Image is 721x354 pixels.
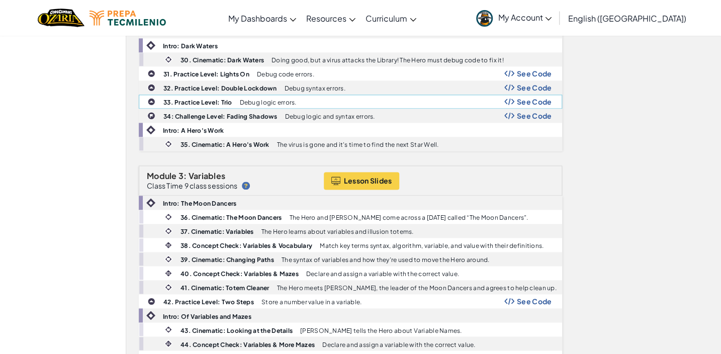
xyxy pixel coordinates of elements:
[147,182,237,190] p: Class Time 9 class sessions
[366,13,407,24] span: Curriculum
[181,242,312,249] b: 38. Concept Check: Variables & Vocabulary
[164,325,173,334] img: IconCinematic.svg
[181,284,269,292] b: 41. Cinematic: Totem Cleaner
[181,141,269,148] b: 35. Cinematic: A Hero's Work
[300,327,462,333] p: [PERSON_NAME] tells the Hero about Variable Names.
[164,226,173,235] img: IconCinematic.svg
[163,42,218,50] b: Intro: Dark Waters
[147,170,177,181] span: Module
[504,112,514,119] img: Show Code Logo
[139,252,562,266] a: 39. Cinematic: Changing Paths The syntax of variables and how they’re used to move the Hero around.
[139,336,562,350] a: 44. Concept Check: Variables & More Mazes Declare and assign a variable with the correct value.
[181,228,253,235] b: 37. Cinematic: Variables
[139,80,562,95] a: 32. Practice Level: Double Lockdown Debug syntax errors. Show Code Logo See Code
[504,70,514,77] img: Show Code Logo
[139,266,562,280] a: 40. Concept Check: Variables & Mazes Declare and assign a variable with the correct value.
[306,271,459,277] p: Declare and assign a variable with the correct value.
[164,139,173,148] img: IconCinematic.svg
[181,340,315,348] b: 44. Concept Check: Variables & More Mazes
[139,238,562,252] a: 38. Concept Check: Variables & Vocabulary Match key terms syntax, algorithm, variable, and value ...
[285,113,375,120] p: Debug logic and syntax errors.
[223,5,301,32] a: My Dashboards
[147,69,155,77] img: IconPracticeLevel.svg
[181,326,293,334] b: 43. Cinematic: Looking at the Details
[164,269,173,278] img: IconInteractive.svg
[164,212,173,221] img: IconCinematic.svg
[301,5,360,32] a: Resources
[164,240,173,249] img: IconInteractive.svg
[38,8,84,28] img: Home
[272,57,504,63] p: Doing good, but a virus attacks the Library! The Hero must debug code to fix it!
[164,339,173,348] img: IconInteractive.svg
[504,298,514,305] img: Show Code Logo
[476,10,493,27] img: avatar
[164,283,173,292] img: IconCinematic.svg
[178,170,187,181] span: 3:
[146,311,155,320] img: IconIntro.svg
[181,214,282,221] b: 36. Cinematic: The Moon Dancers
[322,341,475,347] p: Declare and assign a variable with the correct value.
[239,99,296,106] p: Debug logic errors.
[306,13,346,24] span: Resources
[568,13,686,24] span: English ([GEOGRAPHIC_DATA])
[242,182,250,190] img: IconHint.svg
[324,172,400,190] button: Lesson Slides
[139,210,562,224] a: 36. Cinematic: The Moon Dancers The Hero and [PERSON_NAME] come across a [DATE] called “The Moon ...
[261,228,413,235] p: The Hero learns about variables and illusion totems.
[282,256,490,263] p: The syntax of variables and how they’re used to move the Hero around.
[146,41,155,50] img: IconIntro.svg
[147,112,155,120] img: IconChallengeLevel.svg
[89,11,166,26] img: Tecmilenio logo
[163,312,251,320] b: Intro: Of Variables and Mazes
[344,176,392,185] span: Lesson Slides
[139,109,562,123] a: 34: Challenge Level: Fading Shadows Debug logic and syntax errors. Show Code Logo See Code
[181,256,274,263] b: 39. Cinematic: Changing Paths
[38,8,84,28] a: Ozaria by CodeCombat logo
[147,83,155,92] img: IconPracticeLevel.svg
[563,5,691,32] a: English ([GEOGRAPHIC_DATA])
[498,12,552,23] span: My Account
[164,254,173,263] img: IconCinematic.svg
[139,95,562,109] a: 33. Practice Level: Trio Debug logic errors. Show Code Logo See Code
[289,214,528,221] p: The Hero and [PERSON_NAME] come across a [DATE] called “The Moon Dancers”.
[139,66,562,80] a: 31. Practice Level: Lights On Debug code errors. Show Code Logo See Code
[181,56,264,64] b: 30. Cinematic: Dark Waters
[146,198,155,207] img: IconIntro.svg
[147,297,155,305] img: IconPracticeLevel.svg
[163,200,236,207] b: Intro: The Moon Dancers
[228,13,287,24] span: My Dashboards
[163,127,224,134] b: Intro: A Hero's Work
[504,98,514,105] img: Show Code Logo
[139,280,562,294] a: 41. Cinematic: Totem Cleaner The Hero meets [PERSON_NAME], the leader of the Moon Dancers and agr...
[360,5,421,32] a: Curriculum
[163,70,249,78] b: 31. Practice Level: Lights On
[139,137,562,151] a: 35. Cinematic: A Hero's Work The virus is gone and it's time to find the next Star Well.
[277,141,439,148] p: The virus is gone and it's time to find the next Star Well.
[189,170,225,181] span: Variables
[504,84,514,91] img: Show Code Logo
[139,52,562,66] a: 30. Cinematic: Dark Waters Doing good, but a virus attacks the Library! The Hero must debug code ...
[517,297,552,305] span: See Code
[139,294,562,308] a: 42. Practice Level: Two Steps Store a number value in a variable. Show Code Logo See Code
[163,113,277,120] b: 34: Challenge Level: Fading Shadows
[320,242,544,249] p: Match key terms syntax, algorithm, variable, and value with their definitions.
[163,99,232,106] b: 33. Practice Level: Trio
[517,112,552,120] span: See Code
[139,322,562,336] a: 43. Cinematic: Looking at the Details [PERSON_NAME] tells the Hero about Variable Names.
[164,55,173,64] img: IconCinematic.svg
[181,270,299,278] b: 40. Concept Check: Variables & Mazes
[163,84,277,92] b: 32. Practice Level: Double Lockdown
[517,69,552,77] span: See Code
[284,85,345,92] p: Debug syntax errors.
[471,2,557,34] a: My Account
[163,298,254,306] b: 42. Practice Level: Two Steps
[147,98,155,106] img: IconPracticeLevel.svg
[257,71,314,77] p: Debug code errors.
[277,285,557,291] p: The Hero meets [PERSON_NAME], the leader of the Moon Dancers and agrees to help clean up.
[139,224,562,238] a: 37. Cinematic: Variables The Hero learns about variables and illusion totems.
[517,83,552,92] span: See Code
[261,299,362,305] p: Store a number value in a variable.
[146,125,155,134] img: IconIntro.svg
[517,98,552,106] span: See Code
